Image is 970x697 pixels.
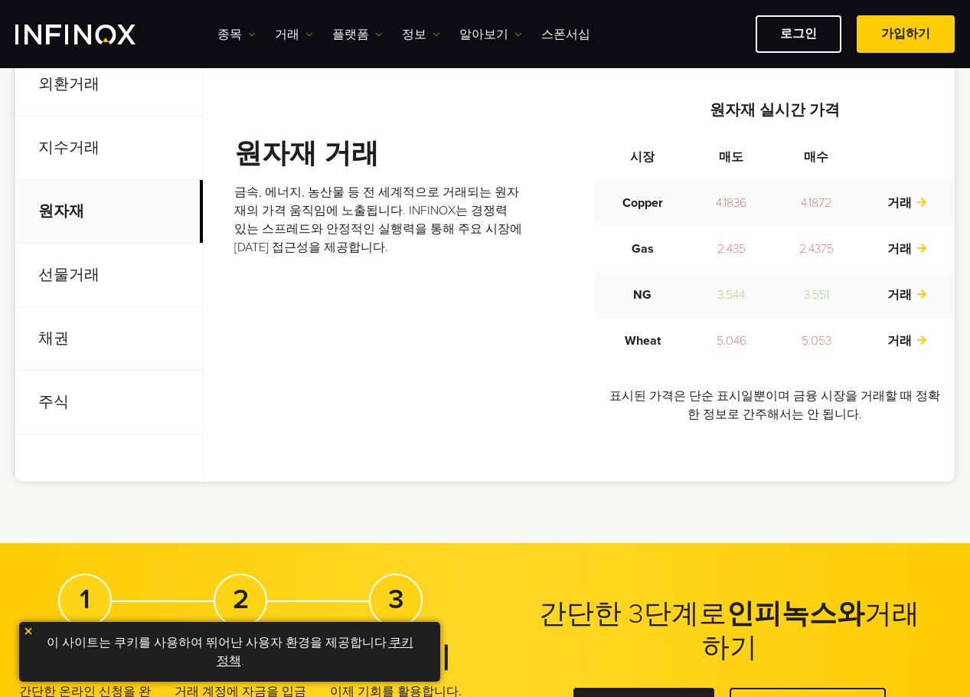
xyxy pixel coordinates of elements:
[595,318,691,364] td: Wheat
[80,583,90,616] strong: 1
[772,318,860,364] td: 5.053
[541,25,590,44] a: 스폰서십
[595,272,691,318] td: NG
[691,272,772,318] td: 3.544
[15,116,203,180] p: 지수거래
[15,180,203,244] p: 원자재
[595,180,691,226] td: Copper
[772,134,860,180] th: 매수
[402,25,440,44] a: 정보
[332,25,383,44] a: 플랫폼
[595,387,955,424] p: 표시된 가격은 단순 표시일뿐이며 금융 시장을 거래할 때 정확한 정보로 간주해서는 안 됩니다.
[538,597,921,665] h2: 간단한 3단계로 거래하기
[15,25,171,44] a: INFINOX Logo
[595,226,691,272] td: Gas
[772,226,860,272] td: 2.4375
[887,287,927,303] a: 거래
[887,241,927,257] a: 거래
[595,134,691,180] th: 시장
[217,25,256,44] a: 종목
[15,53,203,116] p: 외환거래
[388,583,404,616] strong: 3
[275,25,313,44] a: 거래
[234,137,379,170] strong: 원자재 거래
[691,318,772,364] td: 5.046
[691,134,772,180] th: 매도
[691,180,772,226] td: 4.1836
[459,25,522,44] a: 알아보기
[15,371,203,434] p: 주식
[15,307,203,371] p: 채권
[710,101,840,119] strong: 원자재 실시간 가격
[756,15,841,53] a: 로그인
[233,583,249,616] strong: 2
[857,15,955,53] a: 가입하기
[23,626,34,636] img: yellow close icon
[887,195,927,211] a: 거래
[15,244,203,307] p: 선물거래
[772,272,860,318] td: 3.551
[27,630,433,674] p: 이 사이트는 쿠키를 사용하여 뛰어난 사용자 환경을 제공합니다. .
[234,183,522,257] p: 금속, 에너지, 농산물 등 전 세계적으로 거래되는 원자재의 가격 움직임에 노출됩니다. INFINOX는 경쟁력 있는 스프레드와 안정적인 실행력을 통해 주요 시장에 [DATE] ...
[727,597,864,630] strong: 인피녹스와
[691,226,772,272] td: 2.435
[887,333,927,348] a: 거래
[772,180,860,226] td: 4.1872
